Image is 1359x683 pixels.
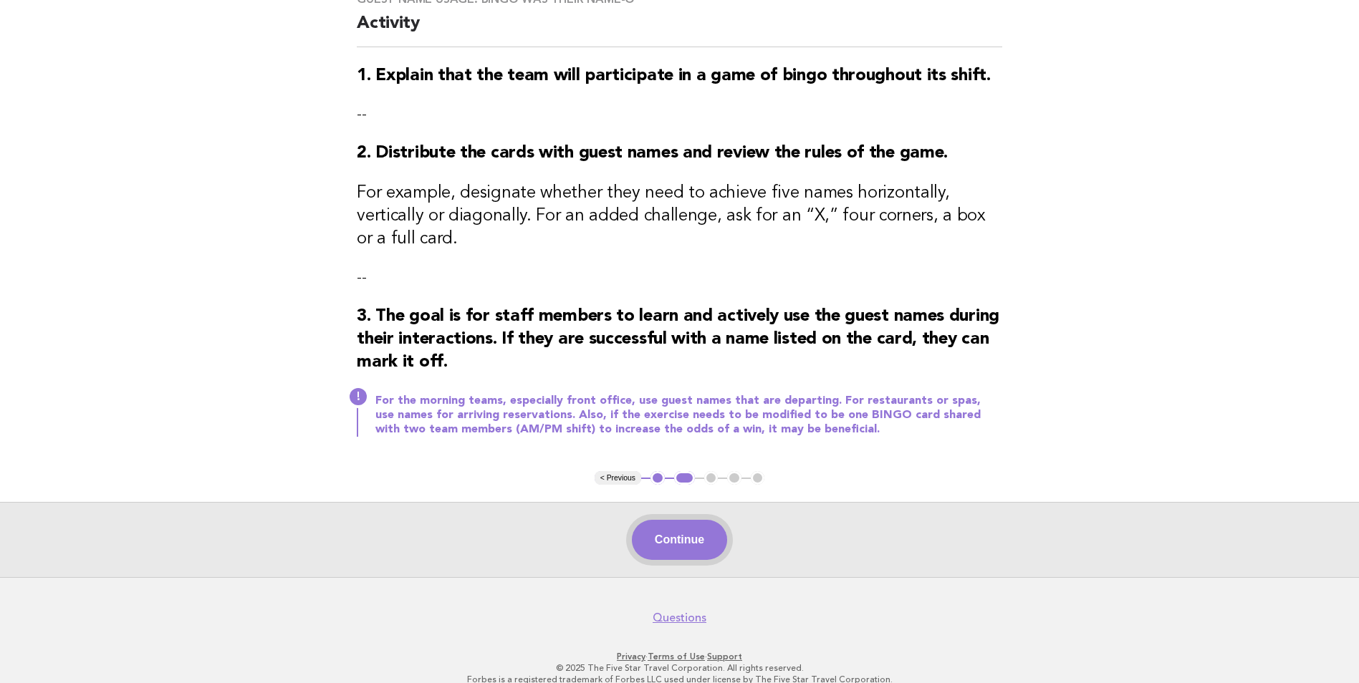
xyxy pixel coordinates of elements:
p: -- [357,268,1002,288]
a: Privacy [617,651,645,662]
button: < Previous [595,471,641,485]
button: 2 [674,471,695,485]
a: Terms of Use [648,651,705,662]
button: 1 [650,471,665,485]
a: Questions [653,611,706,625]
p: · · [241,651,1118,662]
a: Support [707,651,742,662]
button: Continue [632,520,727,560]
h2: Activity [357,12,1002,47]
strong: 1. Explain that the team will participate in a game of bingo throughout its shift. [357,67,990,84]
h3: For example, designate whether they need to achieve five names horizontally, vertically or diagon... [357,182,1002,251]
strong: 3. The goal is for staff members to learn and actively use the guest names during their interacti... [357,308,999,371]
p: © 2025 The Five Star Travel Corporation. All rights reserved. [241,662,1118,674]
strong: 2. Distribute the cards with guest names and review the rules of the game. [357,145,948,162]
p: For the morning teams, especially front office, use guest names that are departing. For restauran... [375,394,1002,437]
p: -- [357,105,1002,125]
